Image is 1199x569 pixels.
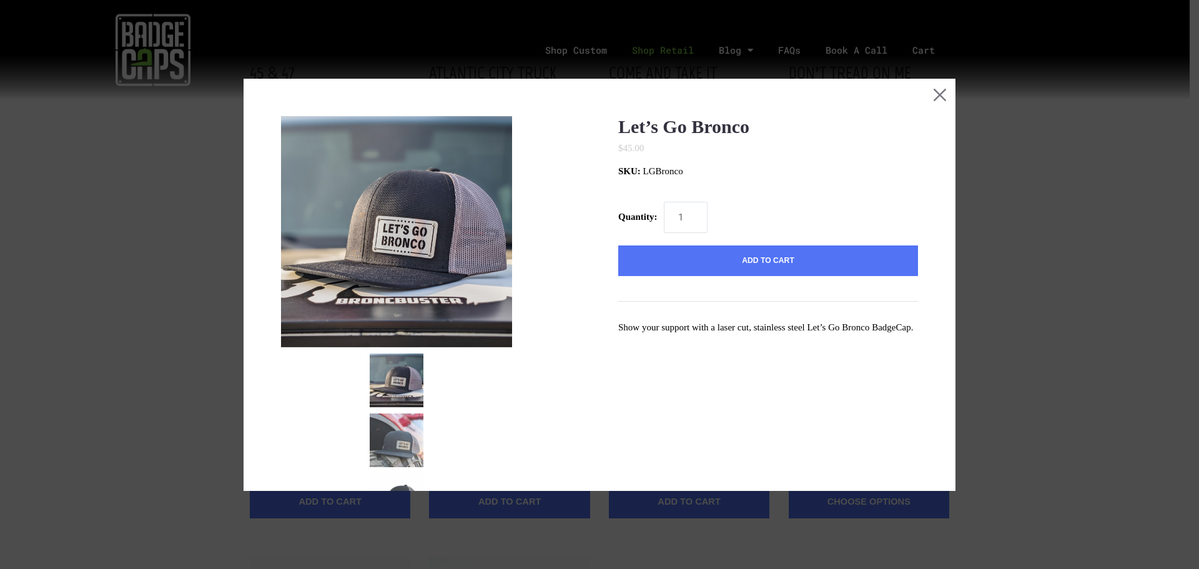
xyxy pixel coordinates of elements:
span: SKU: [618,166,641,176]
button: Close this dialog window [924,79,955,110]
button: mark as featured image [281,354,512,407]
span: $45.00 [618,143,644,153]
span: LGBronco [643,166,683,176]
button: Add to Cart [618,245,918,277]
a: Let’s Go Bronco [618,116,749,137]
button: mark as featured image [281,473,512,527]
button: mark as featured image [281,413,512,467]
p: Show your support with a laser cut, stainless steel Let’s Go Bronco BadgeCap. [618,320,918,335]
span: Quantity: [618,212,658,222]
